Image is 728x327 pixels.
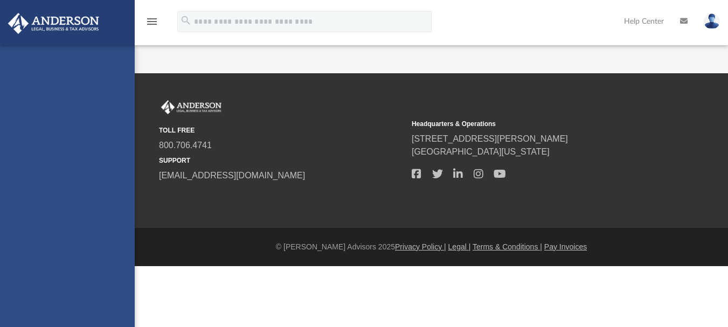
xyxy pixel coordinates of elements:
[159,100,224,114] img: Anderson Advisors Platinum Portal
[135,241,728,253] div: © [PERSON_NAME] Advisors 2025
[448,242,471,251] a: Legal |
[159,126,404,135] small: TOLL FREE
[159,171,305,180] a: [EMAIL_ADDRESS][DOMAIN_NAME]
[145,15,158,28] i: menu
[159,141,212,150] a: 800.706.4741
[180,15,192,26] i: search
[704,13,720,29] img: User Pic
[5,13,102,34] img: Anderson Advisors Platinum Portal
[159,156,404,165] small: SUPPORT
[544,242,587,251] a: Pay Invoices
[412,134,568,143] a: [STREET_ADDRESS][PERSON_NAME]
[412,147,550,156] a: [GEOGRAPHIC_DATA][US_STATE]
[473,242,542,251] a: Terms & Conditions |
[145,20,158,28] a: menu
[395,242,446,251] a: Privacy Policy |
[412,119,657,129] small: Headquarters & Operations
